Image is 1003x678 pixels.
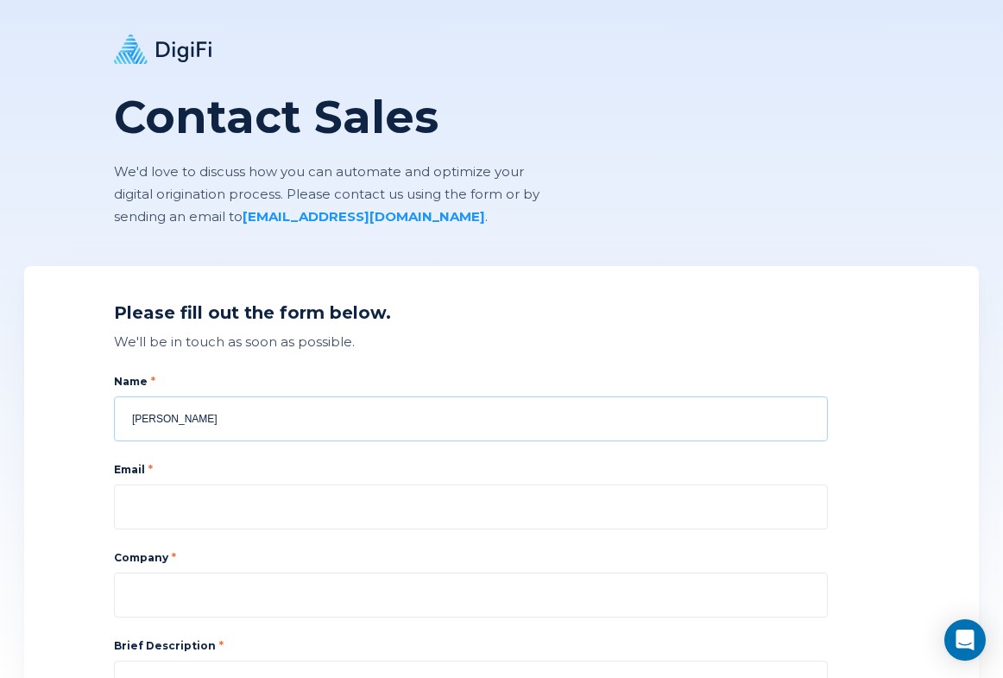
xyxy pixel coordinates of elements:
label: Email [114,462,828,478]
a: [EMAIL_ADDRESS][DOMAIN_NAME] [243,208,485,225]
div: Open Intercom Messenger [944,619,986,661]
label: Brief Description [114,639,224,652]
label: Name [114,374,828,390]
h1: Contact Sales [114,92,541,143]
p: We'd love to discuss how you can automate and optimize your digital origination process. Please c... [114,161,541,228]
div: Please fill out the form below. [114,301,828,326]
div: We'll be in touch as soon as possible. [114,331,828,353]
label: Company [114,550,828,566]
